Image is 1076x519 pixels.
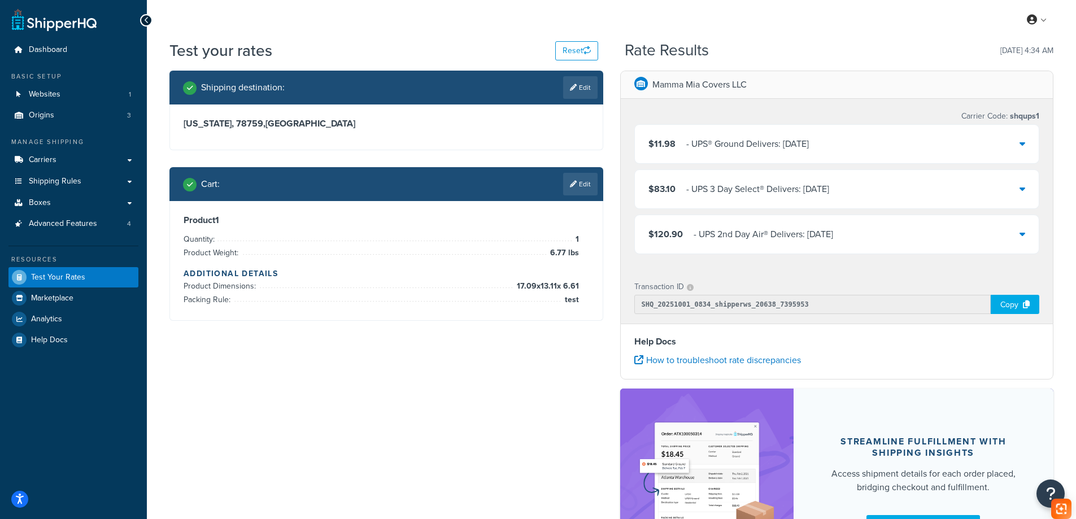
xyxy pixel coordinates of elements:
h1: Test your rates [169,40,272,62]
p: [DATE] 4:34 AM [1000,43,1053,59]
a: How to troubleshoot rate discrepancies [634,354,801,367]
li: Advanced Features [8,213,138,234]
span: 4 [127,219,131,229]
a: Advanced Features4 [8,213,138,234]
li: Websites [8,84,138,105]
a: Boxes [8,193,138,213]
h3: [US_STATE], 78759 , [GEOGRAPHIC_DATA] [184,118,589,129]
a: Analytics [8,309,138,329]
a: Websites1 [8,84,138,105]
div: Manage Shipping [8,137,138,147]
a: Marketplace [8,288,138,308]
span: Quantity: [184,233,217,245]
a: Carriers [8,150,138,171]
h4: Additional Details [184,268,589,280]
div: ‌‌‍‍ - UPS 2nd Day Air® Delivers: [DATE] [694,226,833,242]
span: Shipping Rules [29,177,81,186]
span: Analytics [31,315,62,324]
div: Basic Setup [8,72,138,81]
span: Product Dimensions: [184,280,259,292]
div: Copy [991,295,1039,314]
span: 1 [573,233,579,246]
span: $11.98 [648,137,676,150]
a: Test Your Rates [8,267,138,287]
h4: Help Docs [634,335,1040,348]
span: 3 [127,111,131,120]
h3: Product 1 [184,215,589,226]
div: ‌‌‍‍ - UPS 3 Day Select® Delivers: [DATE] [686,181,829,197]
p: Mamma Mia Covers LLC [652,77,747,93]
span: Websites [29,90,60,99]
h2: Rate Results [625,42,709,59]
a: Edit [563,173,598,195]
span: test [562,293,579,307]
li: Origins [8,105,138,126]
button: Open Resource Center [1036,479,1065,508]
span: shqups1 [1008,110,1039,122]
span: Origins [29,111,54,120]
a: Dashboard [8,40,138,60]
span: Advanced Features [29,219,97,229]
button: Reset [555,41,598,60]
span: 17.09 x 13.11 x 6.61 [514,280,579,293]
span: Packing Rule: [184,294,233,306]
div: Streamline Fulfillment with Shipping Insights [821,436,1027,459]
a: Help Docs [8,330,138,350]
span: Product Weight: [184,247,241,259]
p: Carrier Code: [961,108,1039,124]
span: Marketplace [31,294,73,303]
a: Edit [563,76,598,99]
span: $120.90 [648,228,683,241]
p: Transaction ID [634,279,684,295]
span: $83.10 [648,182,676,195]
h2: Cart : [201,179,220,189]
span: Test Your Rates [31,273,85,282]
span: Dashboard [29,45,67,55]
span: Boxes [29,198,51,208]
span: Help Docs [31,335,68,345]
span: 1 [129,90,131,99]
span: Carriers [29,155,56,165]
a: Origins3 [8,105,138,126]
div: Resources [8,255,138,264]
div: ‌‌‍‍ - UPS® Ground Delivers: [DATE] [686,136,809,152]
div: Access shipment details for each order placed, bridging checkout and fulfillment. [821,467,1027,494]
a: Shipping Rules [8,171,138,192]
h2: Shipping destination : [201,82,285,93]
span: 6.77 lbs [547,246,579,260]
